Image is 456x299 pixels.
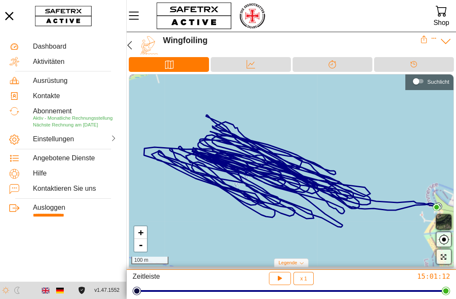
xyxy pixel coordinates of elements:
[33,77,117,85] div: Ausrüstung
[33,169,117,177] div: Hilfe
[434,203,442,210] img: PathStart.svg
[33,58,117,66] div: Aktivitäten
[56,287,64,294] img: de.svg
[129,57,209,72] div: Karte
[133,272,237,285] div: Zeitleiste
[33,115,113,121] span: Aktiv - Monatliche Rechnungsstellung
[14,287,21,294] img: ModeDark.svg
[90,283,125,297] button: v1.47.1552
[134,239,147,252] a: Zoom out
[33,154,117,162] div: Angebotene Dienste
[33,184,117,192] div: Kontaktieren Sie uns
[42,287,49,294] img: en.svg
[33,42,117,50] div: Dashboard
[433,203,440,211] img: PathEnd.svg
[127,7,148,25] button: MenÜ
[9,184,19,194] img: ContactUs.svg
[131,257,168,264] div: 100 m
[139,36,159,55] img: WINGFOILING.svg
[345,272,450,281] div: 15:01:12
[33,203,117,211] div: Ausloggen
[279,260,297,265] span: Legende
[33,135,73,143] div: Einstellungen
[239,2,266,30] img: RescueLogo.png
[410,75,449,88] div: Suchlicht
[300,276,307,281] span: x 1
[211,57,290,72] div: Daten
[95,286,119,295] span: v1.47.1552
[33,122,98,127] span: Nächste Rechnung am [DATE]
[9,76,19,86] img: Equipment.svg
[33,92,117,100] div: Kontakte
[9,106,19,116] img: Subscription.svg
[374,57,454,72] div: Timeline
[134,226,147,239] a: Zoom in
[33,107,117,115] div: Abonnement
[38,283,53,298] button: English
[431,36,437,41] button: Expand
[2,287,9,294] img: ModeLight.svg
[123,36,136,55] button: Zurücü
[76,287,87,294] a: Lizenzvereinbarung
[53,283,67,298] button: German
[9,57,19,67] img: Activities.svg
[293,272,314,285] button: x 1
[293,57,372,72] div: Trennung
[9,169,19,179] img: Help.svg
[427,79,449,85] div: Suchlicht
[434,17,449,28] div: Shop
[163,36,420,45] div: Wingfoiling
